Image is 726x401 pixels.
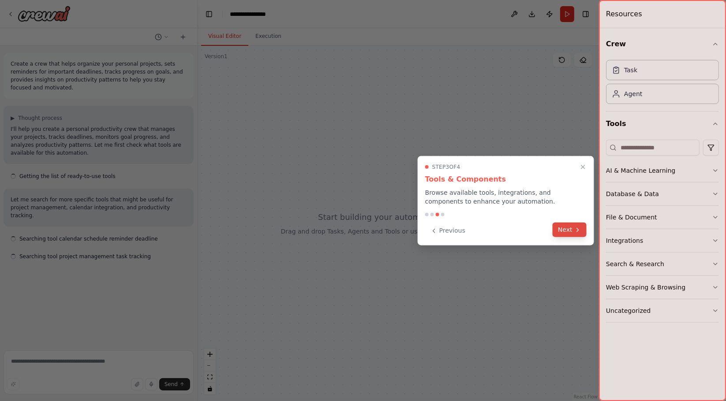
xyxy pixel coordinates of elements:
[578,162,588,172] button: Close walkthrough
[432,163,460,171] span: Step 3 of 4
[553,223,587,237] button: Next
[425,188,587,206] p: Browse available tools, integrations, and components to enhance your automation.
[203,8,215,20] button: Hide left sidebar
[425,174,587,185] h3: Tools & Components
[425,223,471,238] button: Previous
